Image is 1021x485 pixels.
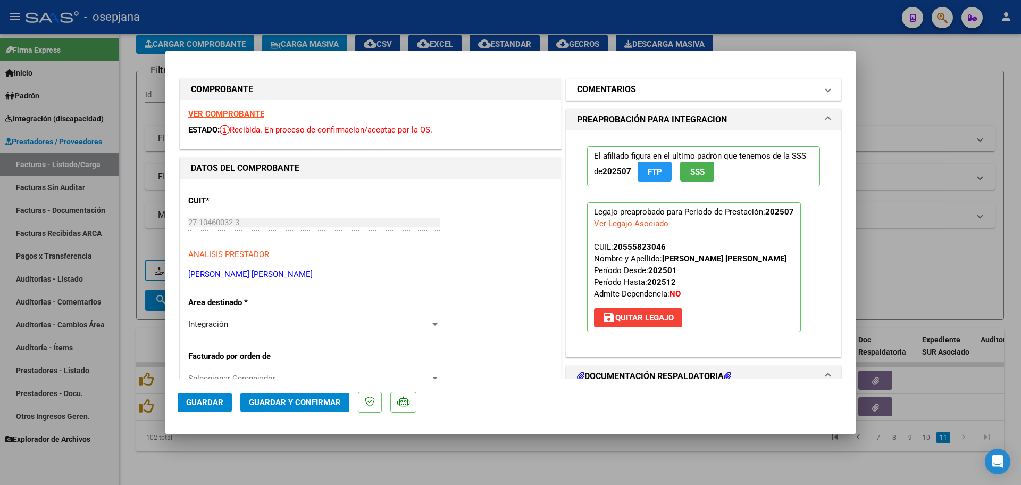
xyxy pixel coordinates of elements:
span: Recibida. En proceso de confirmacion/aceptac por la OS. [220,125,432,135]
strong: 202512 [647,277,676,287]
strong: [PERSON_NAME] [PERSON_NAME] [662,254,786,264]
span: ESTADO: [188,125,220,135]
span: Guardar y Confirmar [249,398,341,407]
strong: NO [669,289,681,299]
div: Open Intercom Messenger [985,449,1010,474]
div: Ver Legajo Asociado [594,218,668,229]
span: Integración [188,319,228,329]
span: Quitar Legajo [602,313,674,323]
p: Legajo preaprobado para Período de Prestación: [587,202,801,332]
strong: 202507 [765,207,794,217]
strong: 202507 [602,167,631,176]
span: Guardar [186,398,223,407]
p: [PERSON_NAME] [PERSON_NAME] [188,268,553,281]
p: CUIT [188,195,298,207]
div: PREAPROBACIÓN PARA INTEGRACION [566,130,841,357]
button: Guardar y Confirmar [240,393,349,412]
mat-expansion-panel-header: PREAPROBACIÓN PARA INTEGRACION [566,109,841,130]
strong: COMPROBANTE [191,84,253,94]
mat-expansion-panel-header: DOCUMENTACIÓN RESPALDATORIA [566,366,841,387]
p: El afiliado figura en el ultimo padrón que tenemos de la SSS de [587,146,820,186]
strong: DATOS DEL COMPROBANTE [191,163,299,173]
mat-expansion-panel-header: COMENTARIOS [566,79,841,100]
span: FTP [648,167,662,177]
p: Facturado por orden de [188,350,298,363]
button: Quitar Legajo [594,308,682,327]
span: Seleccionar Gerenciador [188,374,430,383]
span: ANALISIS PRESTADOR [188,250,269,259]
a: VER COMPROBANTE [188,109,264,119]
button: FTP [638,162,672,182]
h1: DOCUMENTACIÓN RESPALDATORIA [577,370,731,383]
h1: COMENTARIOS [577,83,636,96]
span: CUIL: Nombre y Apellido: Período Desde: Período Hasta: Admite Dependencia: [594,242,786,299]
span: SSS [690,167,705,177]
button: SSS [680,162,714,182]
h1: PREAPROBACIÓN PARA INTEGRACION [577,113,727,126]
button: Guardar [178,393,232,412]
mat-icon: save [602,311,615,324]
div: 20555823046 [613,241,666,253]
strong: 202501 [648,266,677,275]
p: Area destinado * [188,297,298,309]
